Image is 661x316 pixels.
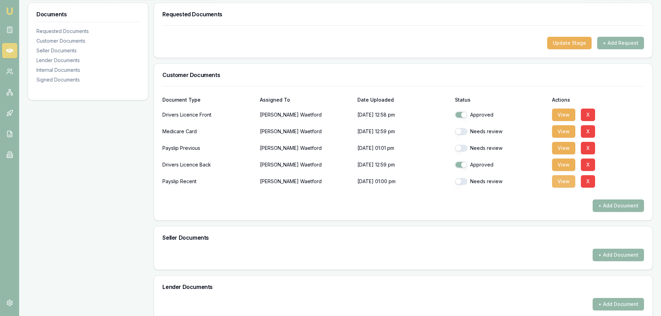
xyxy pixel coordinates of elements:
[162,72,644,78] h3: Customer Documents
[455,97,547,102] div: Status
[581,125,595,138] button: X
[455,161,547,168] div: Approved
[357,141,449,155] p: [DATE] 01:01 pm
[162,174,254,188] div: Payslip Recent
[597,37,644,49] button: + Add Request
[162,284,644,290] h3: Lender Documents
[455,178,547,185] div: Needs review
[260,141,352,155] p: [PERSON_NAME] Waetford
[260,158,352,172] p: [PERSON_NAME] Waetford
[36,67,139,74] div: Internal Documents
[552,159,575,171] button: View
[36,76,139,83] div: Signed Documents
[162,235,644,240] h3: Seller Documents
[552,175,575,188] button: View
[357,174,449,188] p: [DATE] 01:00 pm
[581,175,595,188] button: X
[581,142,595,154] button: X
[36,11,139,17] h3: Documents
[162,11,644,17] h3: Requested Documents
[581,159,595,171] button: X
[36,57,139,64] div: Lender Documents
[260,174,352,188] p: [PERSON_NAME] Waetford
[455,145,547,152] div: Needs review
[552,142,575,154] button: View
[357,108,449,122] p: [DATE] 12:58 pm
[162,108,254,122] div: Drivers Licence Front
[552,97,644,102] div: Actions
[260,108,352,122] p: [PERSON_NAME] Waetford
[581,109,595,121] button: X
[547,37,592,49] button: Update Stage
[552,125,575,138] button: View
[162,97,254,102] div: Document Type
[260,97,352,102] div: Assigned To
[552,109,575,121] button: View
[357,125,449,138] p: [DATE] 12:59 pm
[6,7,14,15] img: emu-icon-u.png
[162,125,254,138] div: Medicare Card
[36,28,139,35] div: Requested Documents
[36,37,139,44] div: Customer Documents
[260,125,352,138] p: [PERSON_NAME] Waetford
[357,97,449,102] div: Date Uploaded
[593,249,644,261] button: + Add Document
[162,158,254,172] div: Drivers Licence Back
[593,199,644,212] button: + Add Document
[36,47,139,54] div: Seller Documents
[593,298,644,310] button: + Add Document
[455,128,547,135] div: Needs review
[162,141,254,155] div: Payslip Previous
[455,111,547,118] div: Approved
[357,158,449,172] p: [DATE] 12:59 pm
